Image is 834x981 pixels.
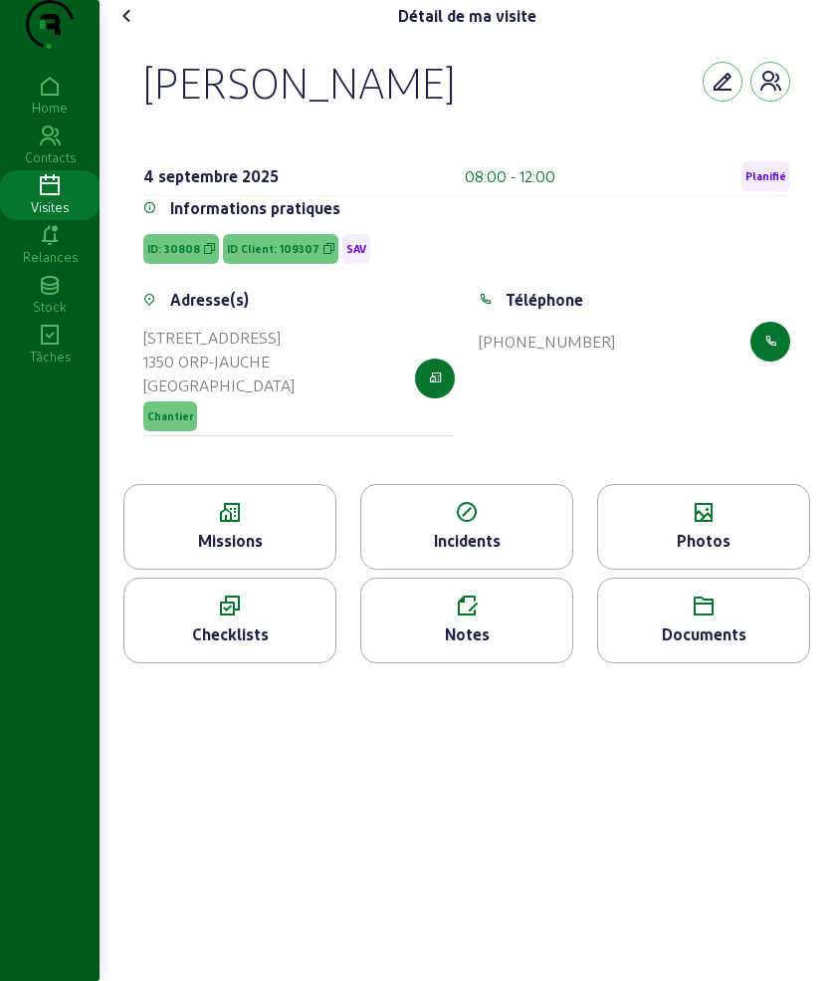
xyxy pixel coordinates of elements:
div: Notes [361,622,572,646]
div: Informations pratiques [170,196,340,220]
div: 4 septembre 2025 [143,164,279,188]
div: 1350 ORP-JAUCHE [143,350,295,373]
span: SAV [346,242,366,256]
span: ID: 30808 [147,242,200,256]
span: ID Client: 109307 [227,242,319,256]
span: Chantier [147,409,193,423]
div: Téléphone [506,288,583,312]
div: Documents [598,622,809,646]
div: [STREET_ADDRESS] [143,326,295,350]
span: Planifié [745,169,786,183]
div: [GEOGRAPHIC_DATA] [143,373,295,397]
div: Checklists [124,622,335,646]
div: 08:00 - 12:00 [465,164,555,188]
div: [PHONE_NUMBER] [479,330,615,354]
div: Incidents [361,529,572,553]
div: Photos [598,529,809,553]
div: Détail de ma visite [398,4,536,28]
div: Adresse(s) [170,288,249,312]
div: Missions [124,529,335,553]
div: [PERSON_NAME] [143,56,455,108]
